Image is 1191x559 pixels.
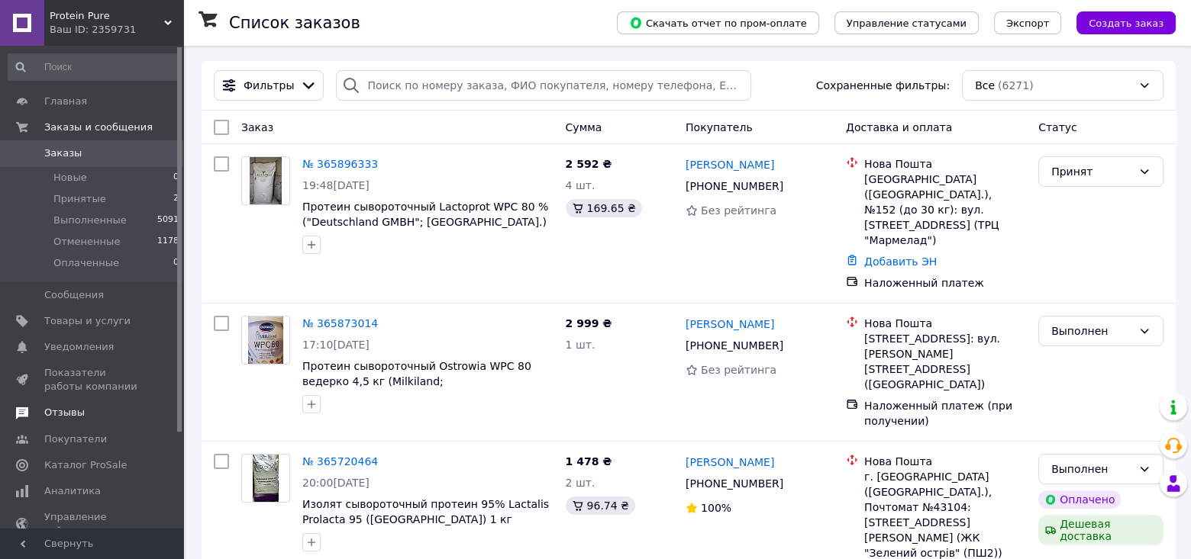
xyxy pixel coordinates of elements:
[302,158,378,170] a: № 365896333
[566,455,612,467] span: 1 478 ₴
[44,95,87,108] span: Главная
[1061,16,1176,28] a: Создать заказ
[617,11,819,34] button: Скачать отчет по пром-оплате
[847,18,967,29] span: Управление статусами
[566,179,595,191] span: 4 шт.
[302,179,370,191] span: 19:48[DATE]
[864,275,1026,291] div: Наложенный платеж
[864,255,937,268] a: Добавить ЭН
[173,256,179,270] span: 0
[683,175,786,197] div: [PHONE_NUMBER]
[302,201,548,243] a: Протеин сывороточный Lactoprot WPC 80 % ("Deutschland GMBH"; [GEOGRAPHIC_DATA].) 1 кг
[157,235,179,249] span: 1178
[864,156,1026,172] div: Нова Пошта
[864,172,1026,248] div: [GEOGRAPHIC_DATA] ([GEOGRAPHIC_DATA].), №152 (до 30 кг): вул. [STREET_ADDRESS] (ТРЦ "Мармелад")
[44,340,114,354] span: Уведомления
[229,14,360,32] h1: Список заказов
[1006,18,1049,29] span: Экспорт
[701,204,776,217] span: Без рейтинга
[44,288,104,302] span: Сообщения
[864,316,1026,331] div: Нова Пошта
[302,360,531,403] a: Протеин сывороточный Ostrowia WPC 80 ведерко 4,5 кг (Milkiland; [GEOGRAPHIC_DATA]) апельсин
[566,339,595,351] span: 1 шт.
[701,364,776,376] span: Без рейтинга
[44,432,107,446] span: Покупатели
[302,317,378,329] a: № 365873014
[686,157,774,172] a: [PERSON_NAME]
[1038,121,1077,133] span: Статус
[302,339,370,351] span: 17:10[DATE]
[1089,18,1164,29] span: Создать заказ
[173,171,179,185] span: 0
[44,314,131,328] span: Товары и услуги
[44,406,85,419] span: Отзывы
[1051,323,1132,339] div: Выполнен
[701,502,731,514] span: 100%
[566,158,612,170] span: 2 592 ₴
[566,121,602,133] span: Сумма
[686,121,753,133] span: Покупатель
[686,455,774,470] a: [PERSON_NAME]
[1038,515,1164,545] div: Дешевая доставка
[244,78,294,93] span: Фильтры
[44,120,153,134] span: Заказы и сообщения
[241,156,290,205] a: Фото товару
[834,11,979,34] button: Управление статусами
[1051,163,1132,180] div: Принят
[44,146,82,160] span: Заказы
[53,171,87,185] span: Новые
[683,473,786,494] div: [PHONE_NUMBER]
[336,70,751,101] input: Поиск по номеру заказа, ФИО покупателя, номеру телефона, Email, номеру накладной
[53,214,127,227] span: Выполненные
[864,454,1026,469] div: Нова Пошта
[998,79,1034,92] span: (6271)
[248,316,284,364] img: Фото товару
[302,477,370,489] span: 20:00[DATE]
[241,454,290,503] a: Фото товару
[1076,11,1176,34] button: Создать заказ
[157,214,179,227] span: 5091
[566,317,612,329] span: 2 999 ₴
[50,23,183,37] div: Ваш ID: 2359731
[53,235,120,249] span: Отмененные
[1038,490,1121,509] div: Оплачено
[173,192,179,206] span: 2
[250,157,281,204] img: Фото товару
[50,9,164,23] span: Protein Pure
[864,398,1026,429] div: Наложенный платеж (при получении)
[566,199,642,217] div: 169.65 ₴
[994,11,1061,34] button: Экспорт
[846,121,952,133] span: Доставка и оплата
[241,316,290,365] a: Фото товару
[566,477,595,489] span: 2 шт.
[864,331,1026,392] div: [STREET_ADDRESS]: вул. [PERSON_NAME][STREET_ADDRESS] ([GEOGRAPHIC_DATA])
[44,484,101,498] span: Аналитика
[44,458,127,472] span: Каталог ProSale
[53,192,106,206] span: Принятые
[683,335,786,356] div: [PHONE_NUMBER]
[44,366,141,394] span: Показатели работы компании
[253,455,279,502] img: Фото товару
[629,16,807,30] span: Скачать отчет по пром-оплате
[53,256,119,270] span: Оплаченные
[686,316,774,332] a: [PERSON_NAME]
[241,121,273,133] span: Заказ
[8,53,180,81] input: Поиск
[1051,461,1132,477] div: Выполнен
[302,455,378,467] a: № 365720464
[44,510,141,538] span: Управление сайтом
[975,78,995,93] span: Все
[816,78,950,93] span: Сохраненные фильтры:
[302,498,549,525] a: Изолят сывороточный протеин 95% Lactalis Prolacta 95 ([GEOGRAPHIC_DATA]) 1 кг
[566,496,635,515] div: 96.74 ₴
